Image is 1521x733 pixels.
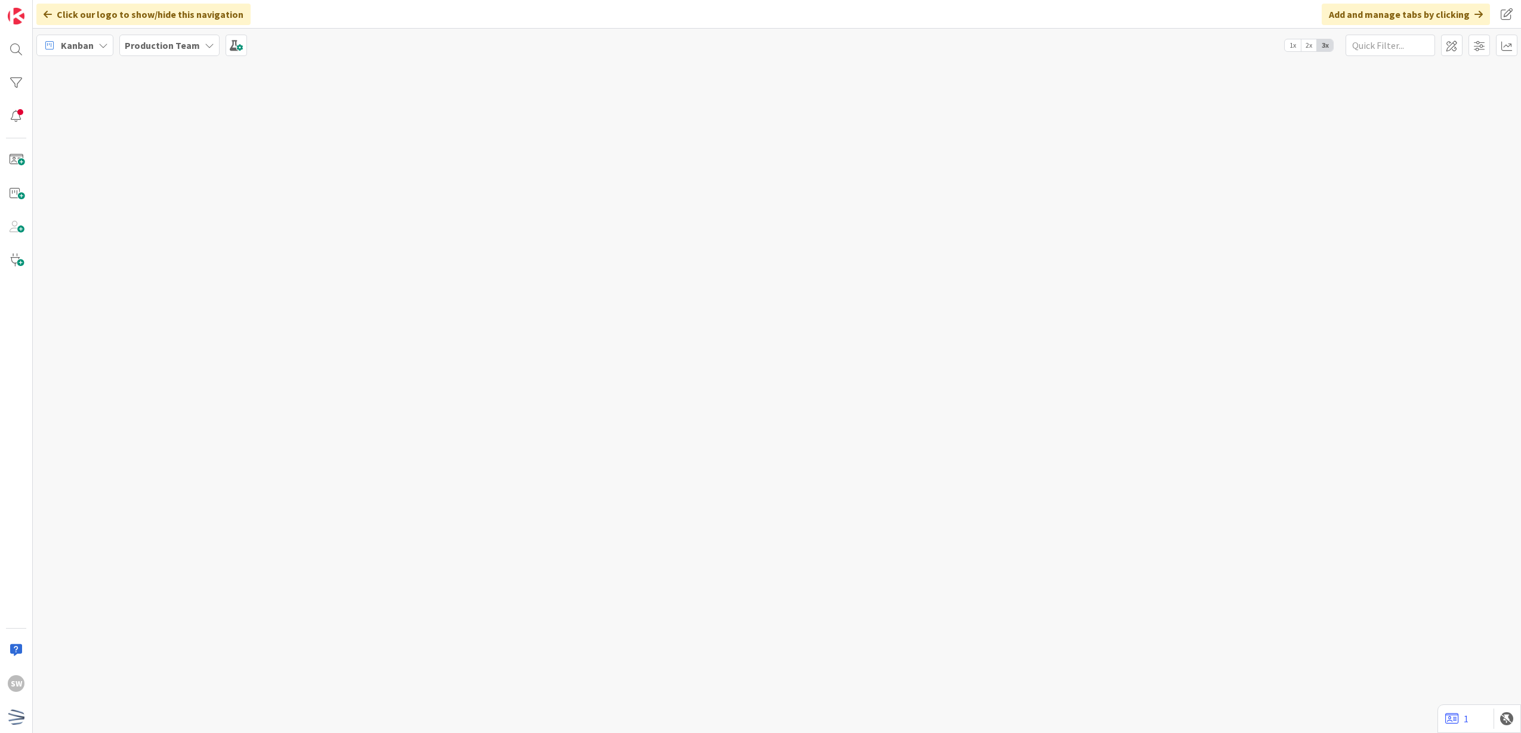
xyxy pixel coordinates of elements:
[8,8,24,24] img: Visit kanbanzone.com
[1322,4,1490,25] div: Add and manage tabs by clicking
[36,4,251,25] div: Click our logo to show/hide this navigation
[1346,35,1435,56] input: Quick Filter...
[1301,39,1317,51] span: 2x
[1317,39,1333,51] span: 3x
[1445,712,1468,726] a: 1
[61,38,94,52] span: Kanban
[1285,39,1301,51] span: 1x
[125,39,200,51] b: Production Team
[8,709,24,725] img: avatar
[8,675,24,692] div: SW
